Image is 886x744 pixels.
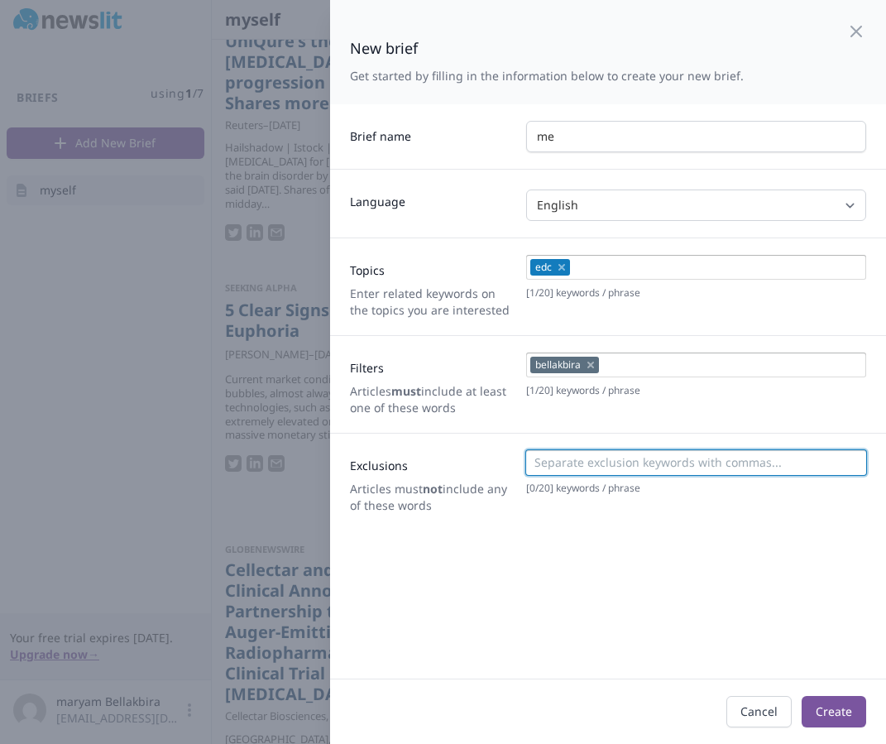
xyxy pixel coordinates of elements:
p: [ 1 / 20 ] keywords / phrase [526,286,866,300]
p: Get started by filling in the information below to create your new brief. [350,68,744,84]
p: [ 0 / 20 ] keywords / phrase [526,482,866,495]
strong: must [391,383,421,399]
p: [ 1 / 20 ] keywords / phrase [526,384,866,397]
button: Create [802,696,866,727]
p: Articles must include any of these words [350,481,513,514]
p: Enter related keywords on the topics you are interested [350,286,513,319]
label: Topics [350,256,513,279]
h2: New brief [350,36,744,60]
label: Filters [350,353,513,377]
span: bellakbira [535,358,581,372]
input: Separate exclusion keywords with commas... [530,454,860,471]
p: Articles include at least one of these words [350,383,513,416]
label: Language [350,187,513,210]
button: Cancel [726,696,792,727]
span: edc [535,261,552,274]
label: Brief name [350,122,513,145]
button: Remove [584,357,599,373]
strong: not [423,481,443,497]
label: Exclusions [350,451,513,474]
button: Remove [555,259,570,276]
